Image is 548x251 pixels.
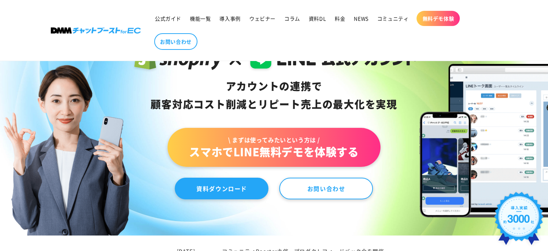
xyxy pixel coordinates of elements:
span: 料金 [335,15,345,22]
a: 公式ガイド [151,11,186,26]
a: ウェビナー [245,11,280,26]
a: NEWS [349,11,373,26]
a: 導入事例 [215,11,245,26]
span: コラム [284,15,300,22]
span: 公式ガイド [155,15,181,22]
a: コラム [280,11,304,26]
span: NEWS [354,15,368,22]
a: \ まずは使ってみたいという方は /スマホでLINE無料デモを体験する [168,128,380,167]
div: アカウントの連携で 顧客対応コスト削減と リピート売上の 最大化を実現 [131,77,417,113]
span: 導入事例 [219,15,240,22]
a: コミュニティ [373,11,413,26]
img: 株式会社DMM Boost [51,27,141,34]
span: 無料デモ体験 [422,15,454,22]
span: 資料DL [309,15,326,22]
span: \ まずは使ってみたいという方は / [189,136,358,144]
a: お問い合わせ [154,33,197,50]
span: ウェビナー [249,15,276,22]
a: 無料デモ体験 [416,11,460,26]
a: 資料ダウンロード [175,178,268,199]
a: 資料DL [304,11,330,26]
span: お問い合わせ [160,38,192,45]
a: 機能一覧 [186,11,215,26]
span: コミュニティ [377,15,409,22]
a: お問い合わせ [279,178,373,199]
span: 機能一覧 [190,15,211,22]
a: 料金 [330,11,349,26]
